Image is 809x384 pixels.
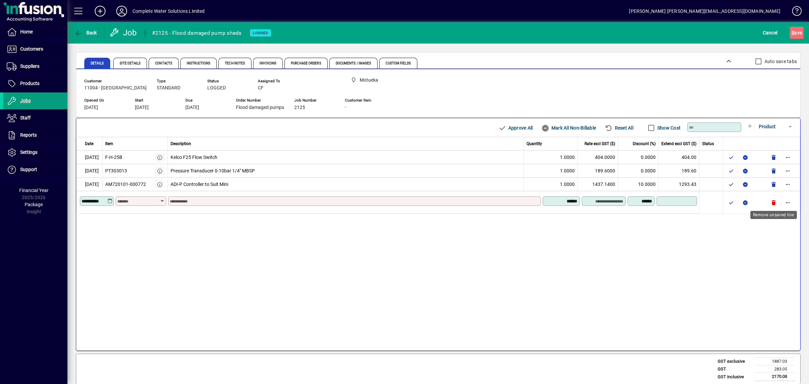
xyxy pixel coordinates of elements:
td: 10.0000 [618,177,659,191]
td: 404.00 [659,150,699,164]
button: More options [782,197,793,208]
span: Customers [20,46,43,52]
span: Discount (%) [633,141,656,147]
span: Type [157,79,197,83]
button: Mark All Non-Billable [539,122,599,134]
label: Show Cost [656,125,681,131]
span: Opened On [84,98,125,103]
span: Jobs [20,98,31,103]
a: Knowledge Base [787,1,801,23]
span: Package [25,202,43,207]
button: More options [782,152,793,163]
button: More options [782,165,793,176]
span: Back [74,30,97,35]
span: Home [20,29,33,34]
td: GST exclusive [714,358,755,365]
td: 1293.43 [659,177,699,191]
span: Invoicing [260,62,276,65]
div: AM720101-000772 [105,181,146,188]
span: Purchase Orders [291,62,321,65]
td: GST inclusive [714,373,755,381]
span: Suppliers [20,63,39,69]
span: Support [20,167,37,172]
span: [DATE] [185,105,199,110]
span: Custom Fields [386,62,411,65]
div: Job [110,27,138,38]
td: GST [714,365,755,373]
span: Assigned To [258,79,298,83]
span: Status [207,79,248,83]
button: Profile [111,5,132,17]
span: Rate excl GST ($) [585,141,615,147]
span: LOGGED [207,85,226,91]
td: [DATE] [76,164,102,177]
span: Extend excl GST ($) [661,141,696,147]
div: [PERSON_NAME] [PERSON_NAME][EMAIL_ADDRESS][DOMAIN_NAME] [629,6,780,17]
div: Remove unsaved line [750,211,797,219]
a: Settings [3,144,67,161]
span: Start [135,98,175,103]
button: More options [782,179,793,190]
span: 1.0000 [560,181,575,188]
span: Motueka [360,77,378,84]
span: Customer Item [345,98,385,103]
span: Reports [20,132,37,138]
span: Motueka [348,76,392,84]
span: 1.0000 [560,154,575,161]
span: Products [20,81,39,86]
button: Save [790,27,804,39]
span: Customer [84,79,147,83]
span: Tech Notes [225,62,245,65]
td: Pressure Transducer 0-10bar 1/4" MBSP [168,164,524,177]
td: 1437.1400 [578,177,618,191]
span: 11004 - [GEOGRAPHIC_DATA] [84,85,147,91]
span: S [791,30,794,35]
span: Quantity [527,141,542,147]
button: Reset All [602,122,636,134]
span: [DATE] [84,105,98,110]
span: Site Details [120,62,141,65]
a: Reports [3,127,67,144]
span: Staff [20,115,31,120]
td: 189.60 [659,164,699,177]
span: Job Number [294,98,335,103]
div: F-H-25B [105,154,122,161]
span: Reset All [605,122,633,133]
span: Flood damaged pumps [236,105,284,110]
span: Approve All [498,122,533,133]
button: Approve All [496,122,535,134]
a: Suppliers [3,58,67,75]
td: Kelco F25 Flow Switch [168,150,524,164]
div: PT303013 [105,167,127,174]
span: Order Number [236,98,284,103]
td: [DATE] [76,177,102,191]
span: Financial Year [19,188,49,193]
span: LOGGED [253,31,268,35]
span: Settings [20,149,37,155]
label: Auto save tabs [763,58,797,65]
span: - [345,105,346,110]
a: Support [3,161,67,178]
span: Documents / Images [336,62,371,65]
span: STANDARD [157,85,180,91]
span: Status [702,141,714,147]
td: [DATE] [76,150,102,164]
td: 283.05 [755,365,795,373]
div: Complete Water Solutions Limited [132,6,205,17]
button: Cancel [761,27,779,39]
span: Description [171,141,191,147]
a: Customers [3,41,67,58]
span: Date [85,141,93,147]
td: 0.0000 [618,150,659,164]
td: 404.0000 [578,150,618,164]
span: Contacts [155,62,172,65]
td: 189.6000 [578,164,618,177]
span: Instructions [187,62,210,65]
td: 2170.08 [755,373,795,381]
div: #2125 - Flood damaged pump sheds [152,28,242,38]
a: Home [3,24,67,40]
span: ave [791,27,802,38]
td: ADI-P Controller to Suit Mini [168,177,524,191]
a: Products [3,75,67,92]
a: Staff [3,110,67,127]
